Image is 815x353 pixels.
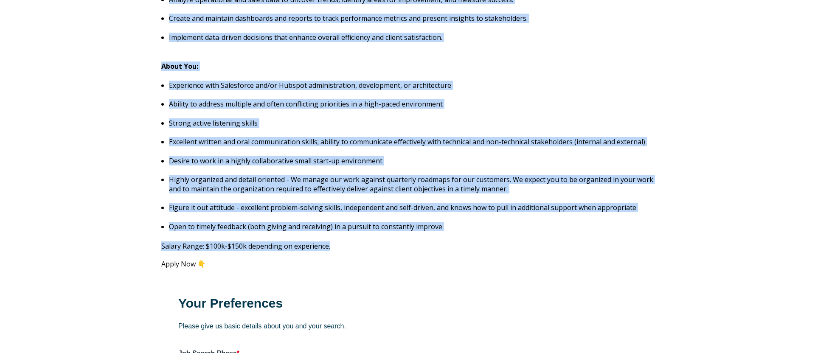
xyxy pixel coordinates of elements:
p: Desire to work in a highly collaborative small start-up environment [169,156,654,165]
p: Salary Range: $100k-$150k depending on experience. [161,241,654,251]
p: Figure it out attitude - excellent problem-solving skills, independent and self-driven, and knows... [169,203,654,212]
strong: Your Preferences [178,296,283,310]
p: Create and maintain dashboards and reports to track performance metrics and present insights to s... [169,14,654,23]
p: Excellent written and oral communication skills; ability to communicate effectively with technica... [169,137,654,146]
strong: About You: [161,62,198,71]
p: Ability to address multiple and often conflicting priorities in a high-paced environment [169,99,654,109]
p: Experience with Salesforce and/or Hubspot administration, development, or architecture [169,81,654,90]
p: Please give us basic details about you and your search. [178,322,637,331]
p: Highly organized and detail oriented - We manage our work against quarterly roadmaps for our cust... [169,175,654,193]
p: Strong active listening skills [169,118,654,128]
p: Apply Now 👇 [161,260,654,268]
p: Implement data-driven decisions that enhance overall efficiency and client satisfaction. [169,33,654,42]
p: Open to timely feedback (both giving and receiving) in a pursuit to constantly improve [169,222,654,231]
